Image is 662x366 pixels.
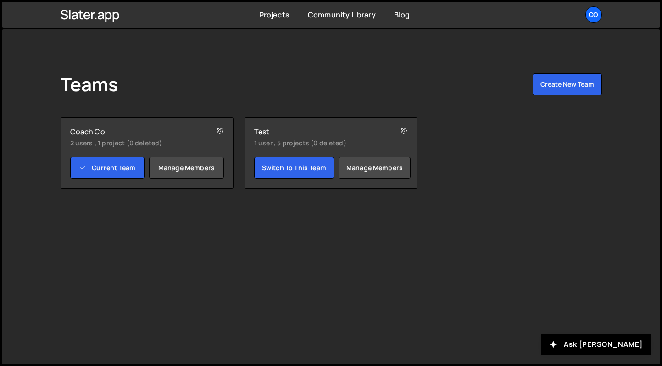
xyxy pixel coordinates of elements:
a: Manage members [149,157,224,179]
h1: Teams [61,73,119,95]
a: Projects [259,10,289,20]
a: Switch to this team [254,157,334,179]
small: 2 users , 1 project (0 deleted) [70,139,196,148]
button: Create New Team [533,73,602,95]
h2: Coach Co [70,127,196,136]
a: Manage members [339,157,411,179]
a: Blog [394,10,410,20]
small: 1 user , 5 projects (0 deleted) [254,139,380,148]
button: Ask [PERSON_NAME] [541,334,651,355]
a: Co [585,6,602,23]
a: Community Library [308,10,376,20]
a: Current Team [70,157,145,179]
h2: Test [254,127,380,136]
